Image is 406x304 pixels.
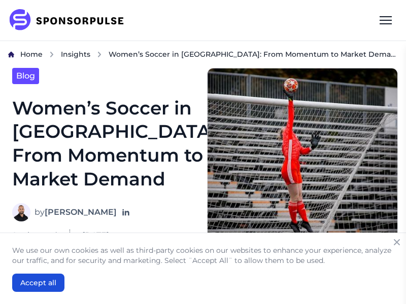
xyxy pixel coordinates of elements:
span: 2 mins read [12,230,57,242]
span: [DATE] [82,230,109,242]
button: Accept all [12,274,64,292]
button: Close [390,235,404,249]
img: Home [8,51,14,58]
a: Follow on LinkedIn [121,207,131,217]
span: by [35,206,117,218]
span: Women’s Soccer in [GEOGRAPHIC_DATA]: From Momentum to Market Demand [109,49,398,59]
img: Photo courtesy of Unsplash [207,68,398,258]
div: Menu [374,8,398,32]
strong: [PERSON_NAME] [45,207,117,217]
h1: Women’s Soccer in [GEOGRAPHIC_DATA]: From Momentum to Market Demand [12,96,195,191]
img: chevron right [96,51,103,58]
a: Insights [61,49,90,60]
img: chevron right [49,51,55,58]
p: We use our own cookies as well as third-party cookies on our websites to enhance your experience,... [12,245,394,265]
a: Home [20,49,43,60]
a: Blog [12,68,39,84]
span: Home [20,50,43,59]
img: Eddy Sidani [12,203,30,221]
span: Insights [61,50,90,59]
img: SponsorPulse [8,9,131,31]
